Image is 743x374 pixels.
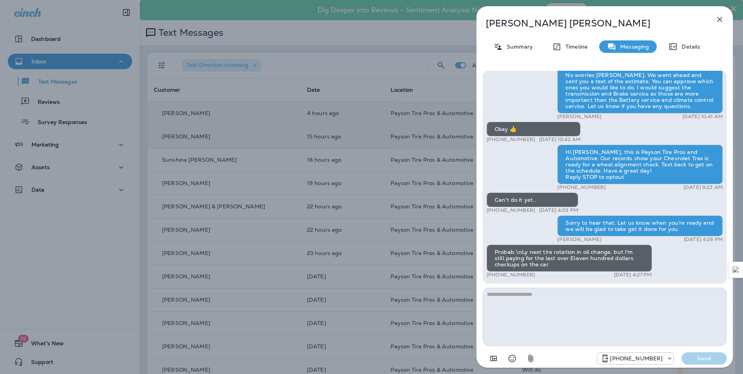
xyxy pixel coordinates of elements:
[487,272,535,278] p: [PHONE_NUMBER]
[562,44,588,50] p: Timeline
[557,114,602,120] p: [PERSON_NAME]
[597,354,673,363] div: +1 (928) 260-4498
[610,355,663,362] p: [PHONE_NUMBER]
[557,184,606,190] p: [PHONE_NUMBER]
[682,114,723,120] p: [DATE] 10:41 AM
[539,136,581,143] p: [DATE] 10:42 AM
[487,122,581,136] div: Okay 👍
[557,236,602,243] p: [PERSON_NAME]
[678,44,700,50] p: Details
[486,351,501,366] button: Add in a premade template
[684,184,723,190] p: [DATE] 8:22 AM
[486,18,698,29] p: [PERSON_NAME] [PERSON_NAME]
[557,215,723,236] div: Sorry to hear that. Let us know when you're ready and we will be glad to take get it done for you.
[503,44,533,50] p: Summary
[684,236,723,243] p: [DATE] 4:26 PM
[487,136,535,143] p: [PHONE_NUMBER]
[557,145,723,184] div: Hi [PERSON_NAME], this is Payson Tire Pros and Automotive. Our records show your Chevrolet Trax i...
[504,351,520,366] button: Select an emoji
[487,245,652,272] div: Probab.\nLy next tire rotation in oil change, but I'm still paying for the last over.Eleven hundr...
[616,44,649,50] p: Messaging
[614,272,652,278] p: [DATE] 4:27 PM
[487,192,578,207] div: Can't do it yet..
[487,207,535,213] p: [PHONE_NUMBER]
[733,266,740,273] img: Detect Auto
[539,207,578,213] p: [DATE] 4:03 PM
[557,68,723,114] div: No worries [PERSON_NAME]. We went ahead and sent you a text of the estimate. You can approve whic...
